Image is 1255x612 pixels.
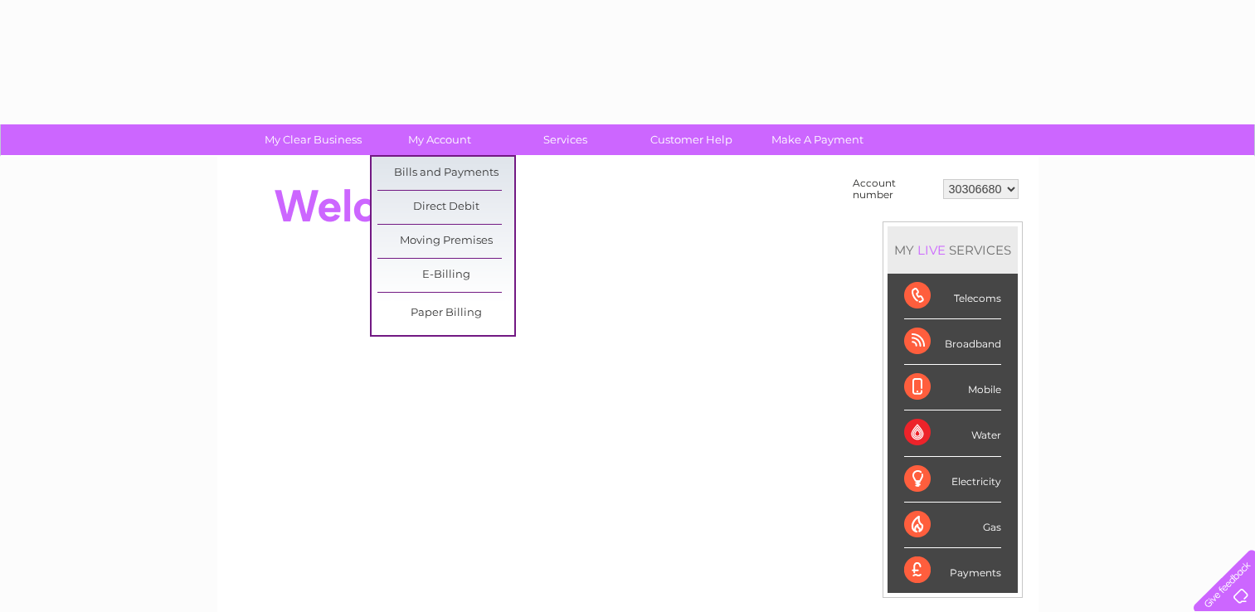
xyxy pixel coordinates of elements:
a: Paper Billing [377,297,514,330]
a: Services [497,124,634,155]
td: Account number [849,173,939,205]
a: My Clear Business [245,124,382,155]
a: Bills and Payments [377,157,514,190]
div: Telecoms [904,274,1001,319]
a: Direct Debit [377,191,514,224]
div: Gas [904,503,1001,548]
div: Electricity [904,457,1001,503]
div: Mobile [904,365,1001,410]
a: Moving Premises [377,225,514,258]
a: Customer Help [623,124,760,155]
div: MY SERVICES [888,226,1018,274]
div: Water [904,410,1001,456]
a: My Account [371,124,508,155]
div: LIVE [914,242,949,258]
a: Make A Payment [749,124,886,155]
div: Payments [904,548,1001,593]
div: Broadband [904,319,1001,365]
a: E-Billing [377,259,514,292]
